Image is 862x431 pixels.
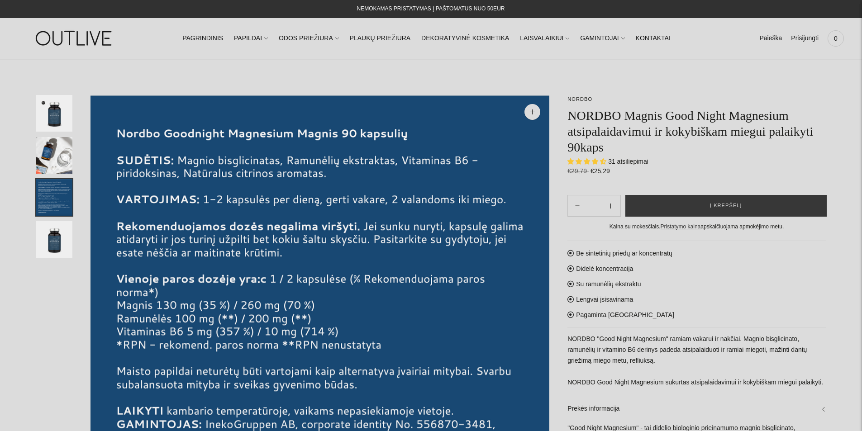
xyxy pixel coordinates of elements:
[759,28,782,48] a: Paieška
[36,95,72,132] button: Translation missing: en.general.accessibility.image_thumbail
[601,195,620,217] button: Subtract product quantity
[567,222,826,232] div: Kaina su mokesčiais. apskaičiuojama apmokėjimo metu.
[357,4,505,14] div: NEMOKAMAS PRISTATYMAS Į PAŠTOMATUS NUO 50EUR
[567,96,592,102] a: NORDBO
[350,28,411,48] a: PLAUKŲ PRIEŽIŪRA
[36,179,72,216] button: Translation missing: en.general.accessibility.image_thumbail
[18,23,131,54] img: OUTLIVE
[608,158,648,165] span: 31 atsiliepimai
[182,28,223,48] a: PAGRINDINIS
[591,167,610,175] span: €25,29
[567,158,608,165] span: 4.71 stars
[567,167,589,175] s: €29,79
[625,195,827,217] button: Į krepšelį
[567,108,826,155] h1: NORDBO Magnis Good Night Magnesium atsipalaidavimui ir kokybiškam miegui palaikyti 90kaps
[568,195,587,217] button: Add product quantity
[791,28,819,48] a: Prisijungti
[567,334,826,388] p: NORDBO "Good Night Magnesium" ramiam vakarui ir nakčiai. Magnio bisglicinato, ramunėlių ir vitami...
[567,394,826,423] a: Prekės informacija
[828,28,844,48] a: 0
[279,28,339,48] a: ODOS PRIEŽIŪRA
[661,223,701,230] a: Pristatymo kaina
[580,28,624,48] a: GAMINTOJAI
[421,28,509,48] a: DEKORATYVINĖ KOSMETIKA
[520,28,569,48] a: LAISVALAIKIUI
[36,137,72,174] button: Translation missing: en.general.accessibility.image_thumbail
[36,221,72,258] button: Translation missing: en.general.accessibility.image_thumbail
[234,28,268,48] a: PAPILDAI
[636,28,671,48] a: KONTAKTAI
[829,32,842,45] span: 0
[710,201,742,210] span: Į krepšelį
[587,199,600,213] input: Product quantity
